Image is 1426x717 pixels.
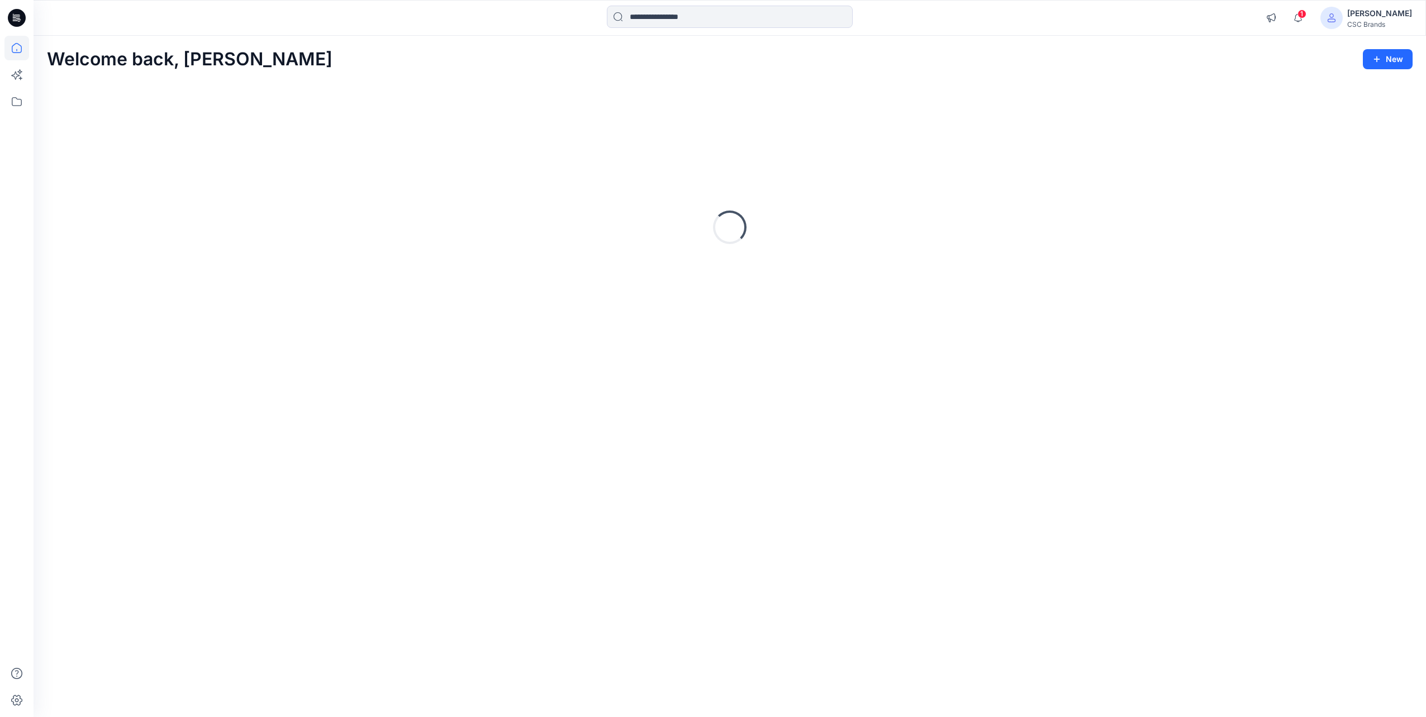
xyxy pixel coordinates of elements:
[1363,49,1413,69] button: New
[1297,9,1306,18] span: 1
[1347,20,1412,28] div: CSC Brands
[47,49,332,70] h2: Welcome back, [PERSON_NAME]
[1347,7,1412,20] div: [PERSON_NAME]
[1327,13,1336,22] svg: avatar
